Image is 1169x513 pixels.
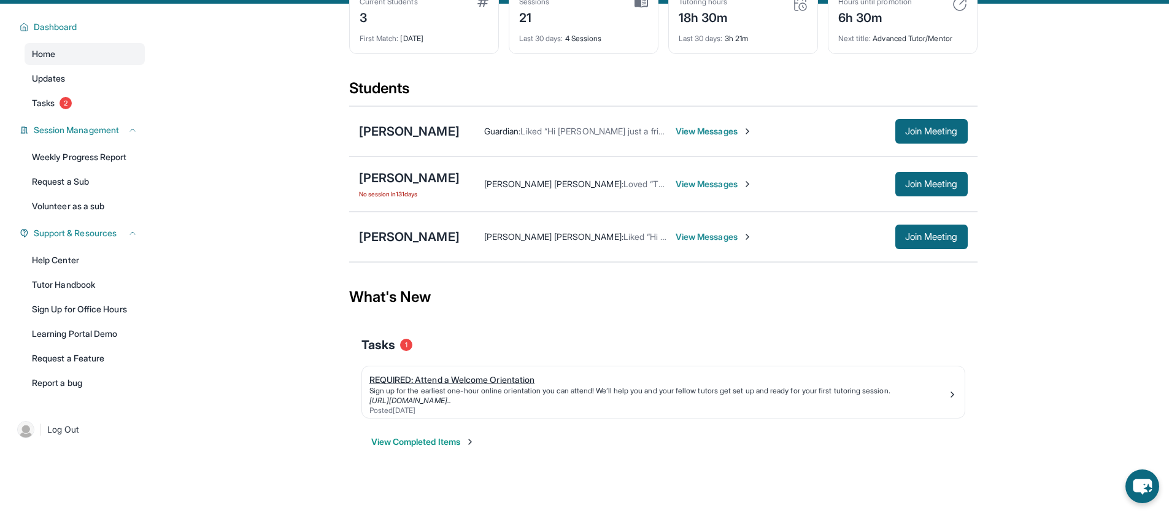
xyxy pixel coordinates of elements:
img: Chevron-Right [743,232,752,242]
a: Report a bug [25,372,145,394]
div: Sign up for the earliest one-hour online orientation you can attend! We’ll help you and your fell... [369,386,947,396]
img: Chevron-Right [743,126,752,136]
a: Sign Up for Office Hours [25,298,145,320]
a: Tutor Handbook [25,274,145,296]
button: Join Meeting [895,172,968,196]
span: Last 30 days : [519,34,563,43]
span: Session Management [34,124,119,136]
span: Updates [32,72,66,85]
a: REQUIRED: Attend a Welcome OrientationSign up for the earliest one-hour online orientation you ca... [362,366,965,418]
button: Join Meeting [895,225,968,249]
div: REQUIRED: Attend a Welcome Orientation [369,374,947,386]
div: [PERSON_NAME] [359,228,460,245]
div: 18h 30m [679,7,728,26]
span: Liked “Hi [PERSON_NAME] just a friendly reminder [DATE] that we have class at 6:0pm [DATE]” [520,126,889,136]
span: Next title : [838,34,871,43]
span: View Messages [676,178,752,190]
div: 4 Sessions [519,26,648,44]
a: [URL][DOMAIN_NAME].. [369,396,451,405]
span: Join Meeting [905,233,958,241]
div: [DATE] [360,26,488,44]
span: | [39,422,42,437]
button: Join Meeting [895,119,968,144]
div: 3 [360,7,418,26]
a: |Log Out [12,416,145,443]
a: Help Center [25,249,145,271]
span: Join Meeting [905,128,958,135]
button: Support & Resources [29,227,137,239]
span: Dashboard [34,21,77,33]
div: 3h 21m [679,26,808,44]
img: Chevron-Right [743,179,752,189]
span: No session in 131 days [359,189,460,199]
span: [PERSON_NAME] [PERSON_NAME] : [484,231,623,242]
span: 1 [400,339,412,351]
span: Support & Resources [34,227,117,239]
a: Learning Portal Demo [25,323,145,345]
span: Tasks [32,97,55,109]
div: What's New [349,270,978,324]
div: Advanced Tutor/Mentor [838,26,967,44]
span: Log Out [47,423,79,436]
span: First Match : [360,34,399,43]
span: Loved “Thank you, you too” [623,179,731,189]
button: View Completed Items [371,436,475,448]
div: Students [349,79,978,106]
button: chat-button [1125,469,1159,503]
span: View Messages [676,125,752,137]
div: 6h 30m [838,7,912,26]
span: 2 [60,97,72,109]
img: user-img [17,421,34,438]
span: Last 30 days : [679,34,723,43]
span: [PERSON_NAME] [PERSON_NAME] : [484,179,623,189]
a: Volunteer as a sub [25,195,145,217]
a: Weekly Progress Report [25,146,145,168]
a: Request a Feature [25,347,145,369]
button: Session Management [29,124,137,136]
span: View Messages [676,231,752,243]
div: Posted [DATE] [369,406,947,415]
span: Home [32,48,55,60]
div: [PERSON_NAME] [359,169,460,187]
button: Dashboard [29,21,137,33]
div: 21 [519,7,550,26]
a: Home [25,43,145,65]
span: Guardian : [484,126,521,136]
a: Tasks2 [25,92,145,114]
div: [PERSON_NAME] [359,123,460,140]
span: Tasks [361,336,395,353]
span: Liked “Hi yes, thank you!” [623,231,722,242]
span: Join Meeting [905,180,958,188]
a: Updates [25,67,145,90]
a: Request a Sub [25,171,145,193]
